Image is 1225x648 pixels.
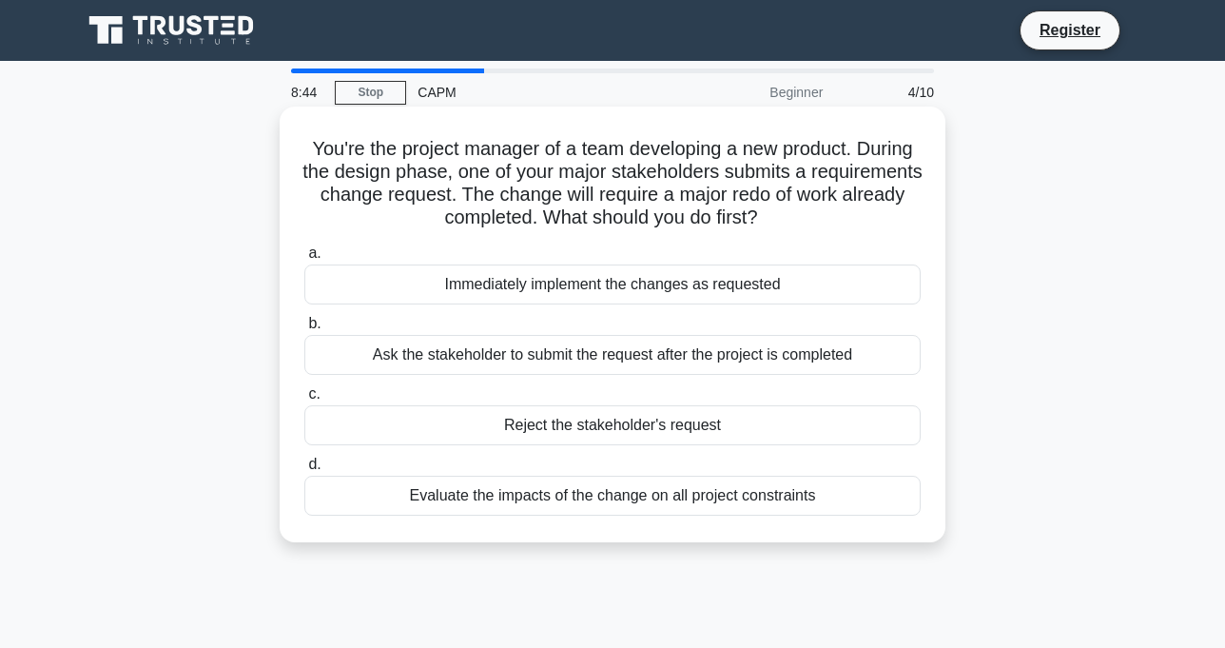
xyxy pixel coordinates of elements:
[280,73,335,111] div: 8:44
[308,315,321,331] span: b.
[308,456,321,472] span: d.
[308,385,320,402] span: c.
[304,335,921,375] div: Ask the stakeholder to submit the request after the project is completed
[1028,18,1112,42] a: Register
[304,476,921,516] div: Evaluate the impacts of the change on all project constraints
[335,81,406,105] a: Stop
[302,137,923,230] h5: You're the project manager of a team developing a new product. During the design phase, one of yo...
[308,245,321,261] span: a.
[304,265,921,304] div: Immediately implement the changes as requested
[406,73,668,111] div: CAPM
[668,73,834,111] div: Beginner
[834,73,945,111] div: 4/10
[304,405,921,445] div: Reject the stakeholder's request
